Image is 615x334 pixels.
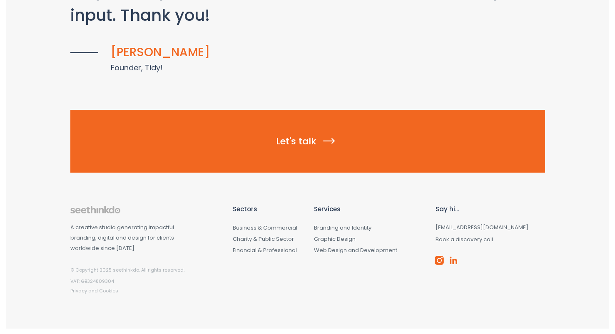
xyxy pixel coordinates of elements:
a: Financial & Professional [233,246,297,254]
img: linkedin-brand.png [450,257,457,264]
h5: [PERSON_NAME] [70,46,545,59]
span: Let's talk [276,135,339,148]
a: Graphic Design [314,235,356,243]
a: Privacy and Cookies [70,287,118,294]
a: [EMAIL_ADDRESS][DOMAIN_NAME] [436,223,528,231]
p: A creative studio generating impactful branding, digital and design for clients worldwide since [... [70,223,220,253]
h6: Say hi... [436,206,545,213]
a: Let's talk [70,110,545,173]
h6: Sectors [233,206,301,213]
p: © Copyright 2025 seethinkdo. All rights reserved. [70,266,220,275]
a: Web Design and Development [314,246,397,254]
h6: Founder, Tidy! [70,64,545,72]
img: footer-logo.png [70,206,120,213]
img: instagram-brand.png [435,256,444,265]
p: VAT: GB324809304 [70,277,220,286]
h6: Services [314,206,423,213]
a: Business & Commercial [233,224,297,232]
a: Branding and Identity [314,224,371,232]
a: Book a discovery call [436,235,493,243]
a: Charity & Public Sector [233,235,294,243]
